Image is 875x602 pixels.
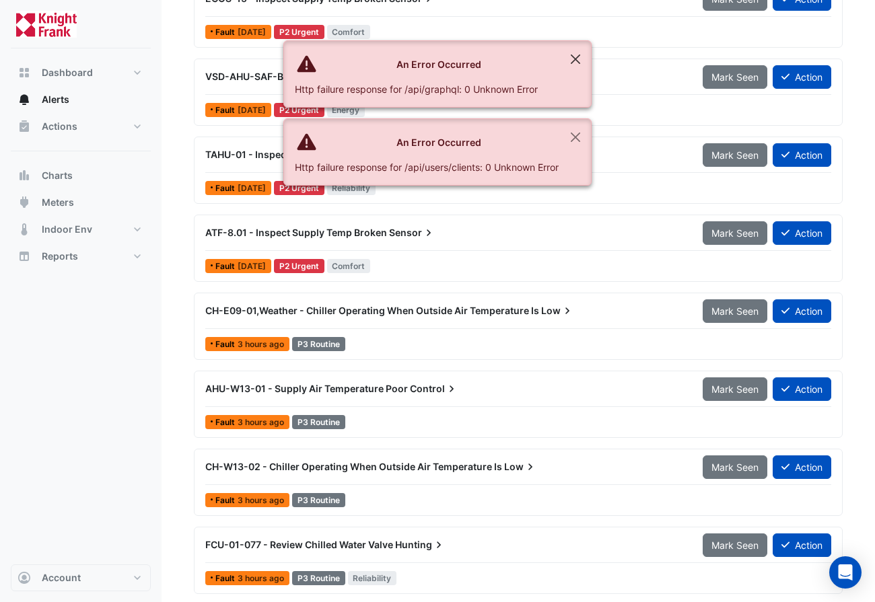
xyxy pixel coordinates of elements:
[17,250,31,263] app-icon: Reports
[389,226,435,239] span: Sensor
[11,189,151,216] button: Meters
[205,539,393,550] span: FCU-01-077 - Review Chilled Water Valve
[295,82,559,96] div: Http failure response for /api/graphql: 0 Unknown Error
[711,539,759,551] span: Mark Seen
[215,574,238,582] span: Fault
[711,305,759,317] span: Mark Seen
[215,418,238,426] span: Fault
[395,538,446,552] span: Hunting
[11,113,151,140] button: Actions
[11,86,151,113] button: Alerts
[215,340,238,348] span: Fault
[205,461,502,472] span: CH-W13-02 - Chiller Operating When Outside Air Temperature Is
[292,337,345,351] div: P3 Routine
[773,455,831,479] button: Action
[17,120,31,133] app-icon: Actions
[773,533,831,557] button: Action
[215,106,238,114] span: Fault
[42,250,78,263] span: Reports
[215,28,238,36] span: Fault
[396,137,481,148] strong: An Error Occurred
[396,59,481,70] strong: An Error Occurred
[11,59,151,86] button: Dashboard
[348,571,397,585] span: Reliability
[238,573,284,583] span: Fri 12-Sep-2025 07:00 BST
[560,41,591,77] button: Close
[327,25,371,39] span: Comfort
[773,221,831,245] button: Action
[205,71,476,82] span: VSD-AHU-SAF-B01-02 - Confirm VSD Override On (Energy
[711,71,759,83] span: Mark Seen
[292,571,345,585] div: P3 Routine
[773,65,831,89] button: Action
[42,196,74,209] span: Meters
[16,11,77,38] img: Company Logo
[703,455,767,479] button: Mark Seen
[541,304,574,317] span: Low
[274,181,324,195] div: P2 Urgent
[215,496,238,504] span: Fault
[274,259,324,273] div: P2 Urgent
[17,66,31,79] app-icon: Dashboard
[560,119,591,155] button: Close
[17,93,31,106] app-icon: Alerts
[205,227,387,238] span: ATF-8.01 - Inspect Supply Temp Broken
[42,169,73,182] span: Charts
[205,305,539,316] span: CH-E09-01,Weather - Chiller Operating When Outside Air Temperature Is
[17,196,31,209] app-icon: Meters
[215,262,238,270] span: Fault
[292,493,345,507] div: P3 Routine
[17,223,31,236] app-icon: Indoor Env
[711,461,759,473] span: Mark Seen
[42,571,81,585] span: Account
[238,339,284,349] span: Fri 12-Sep-2025 07:15 BST
[11,243,151,270] button: Reports
[215,184,238,192] span: Fault
[238,495,284,505] span: Fri 12-Sep-2025 07:15 BST
[11,162,151,189] button: Charts
[773,143,831,167] button: Action
[295,160,559,174] div: Http failure response for /api/users/clients: 0 Unknown Error
[11,564,151,591] button: Account
[42,66,93,79] span: Dashboard
[274,103,324,117] div: P2 Urgent
[703,65,767,89] button: Mark Seen
[292,415,345,429] div: P3 Routine
[703,533,767,557] button: Mark Seen
[711,383,759,395] span: Mark Seen
[42,223,92,236] span: Indoor Env
[773,299,831,323] button: Action
[205,383,408,394] span: AHU-W13-01 - Supply Air Temperature Poor
[238,27,266,37] span: Mon 08-Sep-2025 06:30 BST
[504,460,537,474] span: Low
[773,377,831,401] button: Action
[410,382,458,396] span: Control
[42,120,77,133] span: Actions
[327,259,371,273] span: Comfort
[703,143,767,167] button: Mark Seen
[829,556,862,589] div: Open Intercom Messenger
[238,417,284,427] span: Fri 12-Sep-2025 07:15 BST
[711,227,759,239] span: Mark Seen
[238,183,266,193] span: Fri 15-Aug-2025 04:30 BST
[274,25,324,39] div: P2 Urgent
[238,105,266,115] span: Mon 08-Sep-2025 06:30 BST
[205,149,358,160] span: TAHU-01 - Inspect Supply Air Fan
[703,299,767,323] button: Mark Seen
[703,377,767,401] button: Mark Seen
[42,93,69,106] span: Alerts
[238,261,266,271] span: Fri 15-Aug-2025 04:30 BST
[17,169,31,182] app-icon: Charts
[703,221,767,245] button: Mark Seen
[11,216,151,243] button: Indoor Env
[711,149,759,161] span: Mark Seen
